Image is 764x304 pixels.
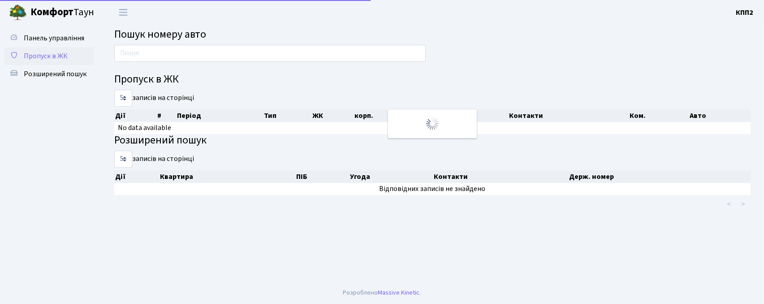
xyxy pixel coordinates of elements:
label: записів на сторінці [114,90,194,107]
a: Панель управління [4,29,94,47]
th: # [156,109,176,122]
span: Таун [30,5,94,20]
a: КПП2 [736,7,753,18]
img: Обробка... [425,117,440,131]
select: записів на сторінці [114,90,132,107]
span: Пошук номеру авто [114,26,206,42]
span: Розширений пошук [24,69,86,79]
h4: Розширений пошук [114,134,751,147]
h4: Пропуск в ЖК [114,73,751,86]
th: ЖК [311,109,354,122]
th: ПІБ [465,109,508,122]
th: Квартира [159,170,296,183]
th: Дії [114,170,159,183]
button: Переключити навігацію [112,5,134,20]
div: Розроблено . [343,288,421,298]
input: Пошук [114,45,426,62]
th: Контакти [508,109,629,122]
b: Комфорт [30,5,73,19]
img: logo.png [9,4,27,22]
b: КПП2 [736,8,753,17]
select: записів на сторінці [114,151,132,168]
th: Авто [689,109,751,122]
th: Період [176,109,263,122]
td: Відповідних записів не знайдено [114,183,751,195]
th: Контакти [433,170,569,183]
a: Пропуск в ЖК [4,47,94,65]
th: Дії [114,109,156,122]
a: Massive Kinetic [378,288,420,297]
th: Держ. номер [568,170,751,183]
th: Тип [263,109,311,122]
th: ПІБ [295,170,349,183]
label: записів на сторінці [114,151,194,168]
span: Пропуск в ЖК [24,51,68,61]
th: Ком. [629,109,689,122]
th: корп. [354,109,423,122]
span: Панель управління [24,33,84,43]
td: No data available [114,122,751,134]
a: Розширений пошук [4,65,94,83]
th: Угода [349,170,433,183]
